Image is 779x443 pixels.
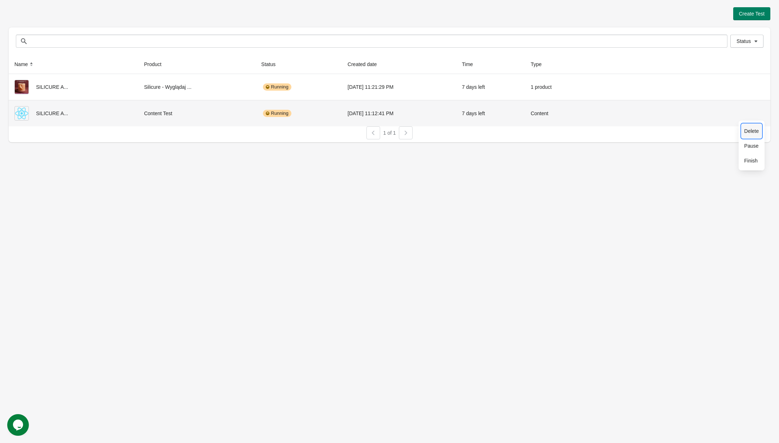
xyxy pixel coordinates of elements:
div: SILICURE A... [14,80,132,94]
span: Delete [744,127,759,135]
div: SILICURE A... [14,106,132,121]
button: Delete [741,123,762,138]
button: Name [12,58,38,71]
button: Time [459,58,483,71]
span: Finish [744,157,759,164]
button: Status [258,58,286,71]
div: 1 product [531,80,584,94]
button: Create Test [733,7,770,20]
div: [DATE] 11:12:41 PM [348,106,450,121]
button: Created date [345,58,387,71]
div: Running [263,110,291,117]
div: 7 days left [462,80,519,94]
div: Running [263,83,291,91]
button: Product [141,58,171,71]
div: Content [531,106,584,121]
div: 7 days left [462,106,519,121]
button: Status [730,35,763,48]
div: Content Test [144,106,250,121]
iframe: chat widget [7,414,30,436]
button: Finish [741,153,762,168]
span: Pause [744,142,759,149]
button: Pause [741,138,762,153]
div: [DATE] 11:21:29 PM [348,80,450,94]
span: 1 of 1 [383,130,396,136]
div: Silicure - Wyglądaj ... [144,80,250,94]
button: Type [528,58,551,71]
span: Status [736,38,751,44]
span: Create Test [739,11,765,17]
